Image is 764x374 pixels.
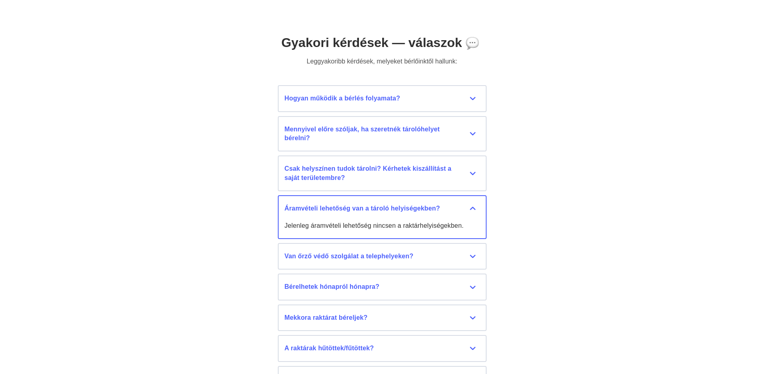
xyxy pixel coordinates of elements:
[278,274,487,300] button: Bérelhetek hónapról hónapra?
[278,243,487,270] button: Van őrző védő szolgálat a telephelyeken?
[278,85,487,112] button: Hogyan működik a bérlés folyamata?
[278,335,487,362] button: A raktárak hűtöttek/fűtöttek?
[278,305,487,331] button: Mekkora raktárat béreljek?
[278,35,487,51] h1: Gyakori kérdések — válaszok
[285,252,480,261] div: Van őrző védő szolgálat a telephelyeken?
[278,116,487,152] button: Mennyivel előre szóljak, ha szeretnék tárolóhelyet bérelni?
[299,58,466,65] div: Leggyakoribb kérdések, melyeket bérlőinktől hallunk:
[285,94,480,103] div: Hogyan működik a bérlés folyamata?
[466,37,479,50] img: Emoji
[285,125,480,143] div: Mennyivel előre szóljak, ha szeretnék tárolóhelyet bérelni?
[285,204,480,213] div: Áramvételi lehetőség van a tároló helyiségekben?
[285,344,480,353] div: A raktárak hűtöttek/fűtöttek?
[285,221,480,230] div: Jelenleg áramvételi lehetőség nincsen a raktárhelyiségekben.
[285,313,480,322] div: Mekkora raktárat béreljek?
[278,155,487,191] button: Csak helyszínen tudok tárolni? Kérhetek kiszállítást a saját területembre?
[285,282,480,291] div: Bérelhetek hónapról hónapra?
[285,164,480,182] div: Csak helyszínen tudok tárolni? Kérhetek kiszállítást a saját területembre?
[278,195,487,239] button: Áramvételi lehetőség van a tároló helyiségekben? Jelenleg áramvételi lehetőség nincsen a raktárhe...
